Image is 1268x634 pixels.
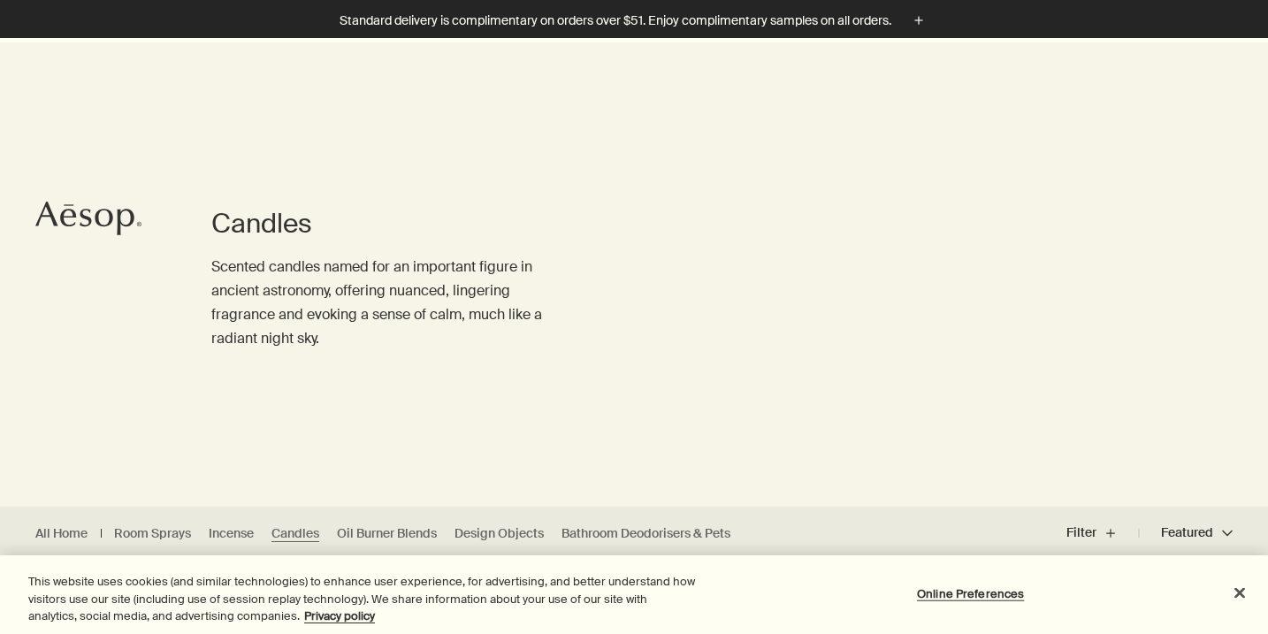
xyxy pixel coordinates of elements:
[1139,512,1233,554] button: Featured
[211,255,563,351] p: Scented candles named for an important figure in ancient astronomy, offering nuanced, lingering f...
[340,11,928,31] button: Standard delivery is complimentary on orders over $51. Enjoy complimentary samples on all orders.
[304,608,375,623] a: More information about your privacy, opens in a new tab
[561,525,730,542] a: Bathroom Deodorisers & Pets
[915,576,1026,611] button: Online Preferences, Opens the preference center dialog
[1066,512,1139,554] button: Filter
[211,206,563,241] h1: Candles
[271,525,319,542] a: Candles
[454,525,544,542] a: Design Objects
[1220,573,1259,612] button: Close
[209,525,254,542] a: Incense
[31,196,146,245] a: Aesop
[28,573,698,625] div: This website uses cookies (and similar technologies) to enhance user experience, for advertising,...
[35,525,88,542] a: All Home
[337,525,437,542] a: Oil Burner Blends
[340,11,891,30] p: Standard delivery is complimentary on orders over $51. Enjoy complimentary samples on all orders.
[114,525,191,542] a: Room Sprays
[35,201,141,236] svg: Aesop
